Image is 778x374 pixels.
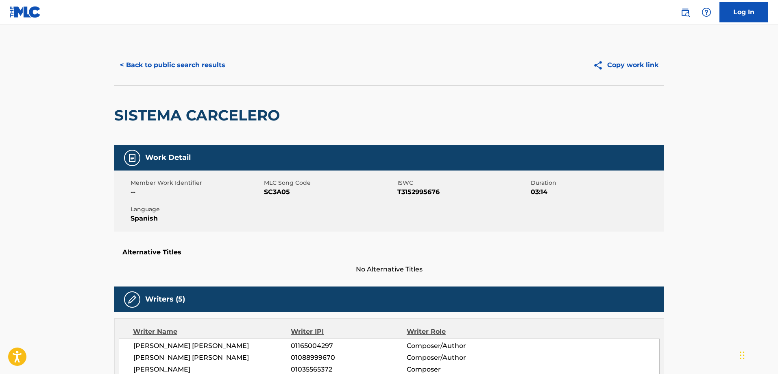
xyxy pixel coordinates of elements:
div: Writer IPI [291,327,407,337]
span: T3152995676 [397,187,529,197]
img: help [702,7,711,17]
span: 01088999670 [291,353,406,363]
span: -- [131,187,262,197]
img: search [680,7,690,17]
div: Drag [740,343,745,367]
img: Work Detail [127,153,137,163]
a: Public Search [677,4,693,20]
span: Language [131,205,262,214]
span: Spanish [131,214,262,223]
span: [PERSON_NAME] [PERSON_NAME] [133,353,291,363]
span: No Alternative Titles [114,265,664,274]
img: MLC Logo [10,6,41,18]
div: Writer Name [133,327,291,337]
img: Writers [127,295,137,304]
h2: SISTEMA CARCELERO [114,106,284,125]
h5: Writers (5) [145,295,185,304]
div: Writer Role [407,327,512,337]
a: Log In [719,2,768,22]
button: < Back to public search results [114,55,231,75]
iframe: Chat Widget [737,335,778,374]
span: ISWC [397,179,529,187]
span: Duration [531,179,662,187]
h5: Work Detail [145,153,191,162]
span: Member Work Identifier [131,179,262,187]
span: MLC Song Code [264,179,395,187]
div: Help [698,4,715,20]
span: 03:14 [531,187,662,197]
span: Composer/Author [407,341,512,351]
h5: Alternative Titles [122,248,656,256]
span: 01165004297 [291,341,406,351]
span: [PERSON_NAME] [PERSON_NAME] [133,341,291,351]
img: Copy work link [593,60,607,70]
span: SC3A05 [264,187,395,197]
span: Composer/Author [407,353,512,363]
button: Copy work link [587,55,664,75]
